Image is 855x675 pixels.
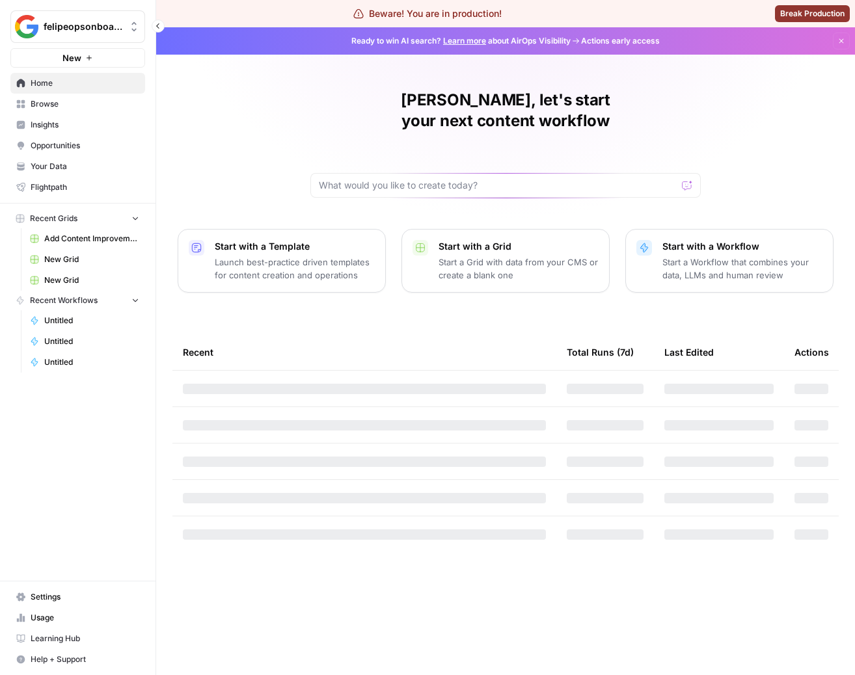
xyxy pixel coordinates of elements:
[443,36,486,46] a: Learn more
[24,249,145,270] a: New Grid
[10,48,145,68] button: New
[780,8,845,20] span: Break Production
[625,229,834,293] button: Start with a WorkflowStart a Workflow that combines your data, LLMs and human review
[24,228,145,249] a: Add Content Improvements to Page
[775,5,850,22] button: Break Production
[31,161,139,172] span: Your Data
[10,177,145,198] a: Flightpath
[24,310,145,331] a: Untitled
[62,51,81,64] span: New
[31,98,139,110] span: Browse
[401,229,610,293] button: Start with a GridStart a Grid with data from your CMS or create a blank one
[10,607,145,628] a: Usage
[178,229,386,293] button: Start with a TemplateLaunch best-practice driven templates for content creation and operations
[31,77,139,89] span: Home
[581,35,660,47] span: Actions early access
[10,291,145,310] button: Recent Workflows
[567,334,634,370] div: Total Runs (7d)
[10,628,145,649] a: Learning Hub
[44,336,139,347] span: Untitled
[44,315,139,326] span: Untitled
[31,591,139,603] span: Settings
[15,15,38,38] img: felipeopsonboarding Logo
[310,90,701,131] h1: [PERSON_NAME], let's start your next content workflow
[664,334,714,370] div: Last Edited
[24,352,145,373] a: Untitled
[794,334,829,370] div: Actions
[215,240,375,253] p: Start with a Template
[10,209,145,228] button: Recent Grids
[10,10,145,43] button: Workspace: felipeopsonboarding
[10,73,145,94] a: Home
[353,7,502,20] div: Beware! You are in production!
[31,140,139,152] span: Opportunities
[439,240,599,253] p: Start with a Grid
[10,649,145,670] button: Help + Support
[10,156,145,177] a: Your Data
[439,256,599,282] p: Start a Grid with data from your CMS or create a blank one
[10,114,145,135] a: Insights
[30,213,77,224] span: Recent Grids
[44,356,139,368] span: Untitled
[24,331,145,352] a: Untitled
[31,181,139,193] span: Flightpath
[44,274,139,286] span: New Grid
[10,94,145,114] a: Browse
[31,612,139,624] span: Usage
[215,256,375,282] p: Launch best-practice driven templates for content creation and operations
[24,270,145,291] a: New Grid
[44,20,122,33] span: felipeopsonboarding
[31,119,139,131] span: Insights
[319,179,677,192] input: What would you like to create today?
[662,240,822,253] p: Start with a Workflow
[30,295,98,306] span: Recent Workflows
[10,587,145,607] a: Settings
[10,135,145,156] a: Opportunities
[44,233,139,245] span: Add Content Improvements to Page
[44,254,139,265] span: New Grid
[351,35,571,47] span: Ready to win AI search? about AirOps Visibility
[31,633,139,644] span: Learning Hub
[31,654,139,665] span: Help + Support
[183,334,546,370] div: Recent
[662,256,822,282] p: Start a Workflow that combines your data, LLMs and human review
